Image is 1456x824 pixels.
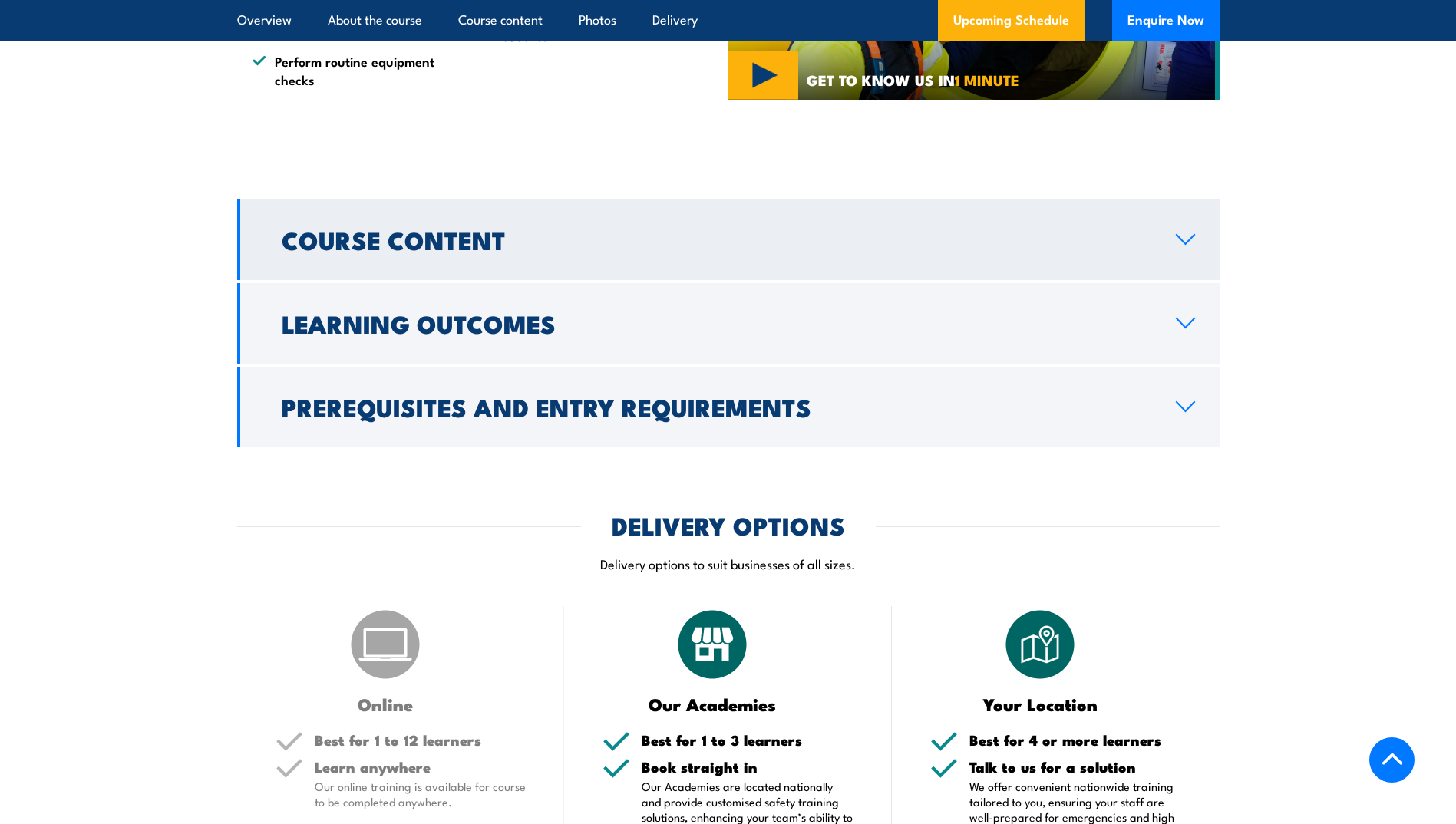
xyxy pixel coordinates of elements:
[282,229,1151,250] h2: Course Content
[969,733,1181,747] h5: Best for 4 or more learners
[955,68,1019,91] strong: 1 MINUTE
[237,283,1220,364] a: Learning Outcomes
[237,555,1220,572] p: Delivery options to suit businesses of all sizes.
[315,779,527,809] p: Our online training is available for course to be completed anywhere.
[276,695,496,713] h3: Online
[315,733,527,747] h5: Best for 1 to 12 learners
[253,52,441,88] li: Perform routine equipment checks
[930,695,1151,713] h3: Your Location
[969,760,1181,774] h5: Talk to us for a solution
[807,73,1019,87] span: GET TO KNOW US IN
[642,733,853,747] h5: Best for 1 to 3 learners
[237,199,1220,280] a: Course Content
[282,396,1151,417] h2: Prerequisites and Entry Requirements
[315,760,527,774] h5: Learn anywhere
[642,760,853,774] h5: Book straight in
[282,312,1151,334] h2: Learning Outcomes
[612,514,845,536] h2: DELIVERY OPTIONS
[237,367,1220,447] a: Prerequisites and Entry Requirements
[603,695,823,713] h3: Our Academies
